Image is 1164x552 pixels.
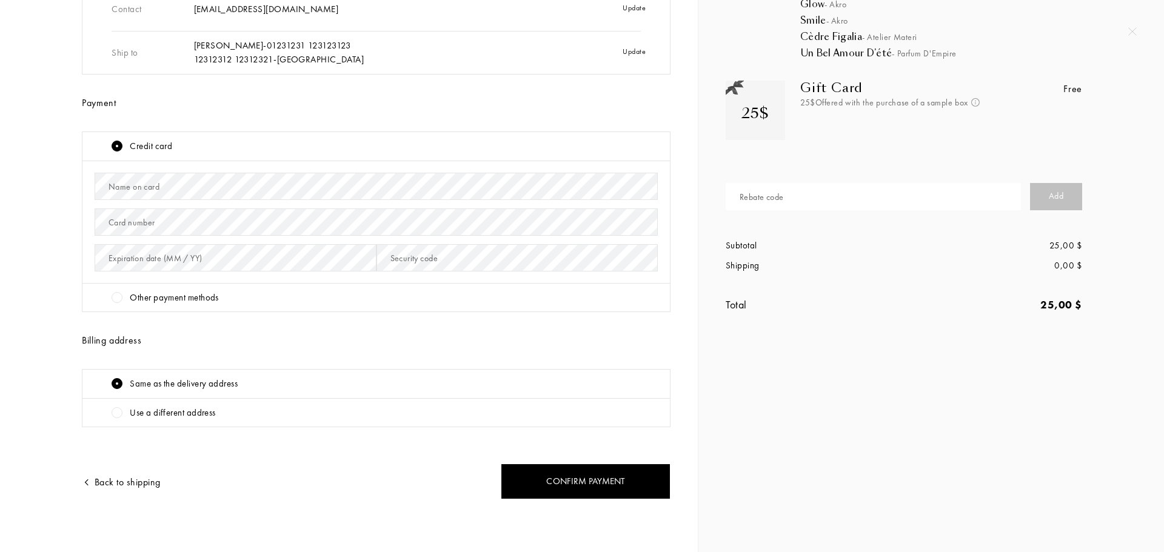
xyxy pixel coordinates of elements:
div: Same as the delivery address [130,377,238,391]
div: Name on card [109,181,159,193]
div: Back to shipping [82,475,161,490]
div: Rebate code [740,191,784,204]
div: [EMAIL_ADDRESS][DOMAIN_NAME] [194,2,576,16]
div: Credit card [130,139,172,153]
div: Shipping [726,259,904,273]
span: - Atelier Materi [862,32,917,42]
div: Update [576,39,658,67]
div: Expiration date (MM / YY) [109,252,202,265]
div: Un Bel Amour D’été [800,47,1112,59]
span: - Parfum d'Empire [892,48,957,59]
div: Ship to [112,39,193,67]
div: Smile [800,15,1112,27]
div: 25,00 $ [904,239,1082,253]
div: Cèdre Figalia [800,31,1112,43]
div: Security code [390,252,438,265]
div: Use a different address [130,406,215,420]
div: Add [1030,183,1082,210]
div: 0,00 $ [904,259,1082,273]
div: [PERSON_NAME] - 01231231 123123123 12312312 12312321 - [GEOGRAPHIC_DATA] [194,39,576,66]
div: 25$ [741,102,769,124]
div: Payment [82,96,671,110]
img: quit_onboard.svg [1128,27,1137,36]
span: - Akro [826,15,848,26]
div: Subtotal [726,239,904,253]
div: Free [1063,82,1082,96]
img: gift_n.png [726,81,744,96]
div: Gift Card [800,81,993,95]
div: Confirm payment [501,464,671,499]
div: Card number [109,216,155,229]
img: info_voucher.png [971,98,980,107]
div: 25,00 $ [904,296,1082,313]
img: arrow.png [82,477,92,487]
div: Total [726,296,904,313]
div: Billing address [82,333,671,348]
div: Other payment methods [130,291,218,305]
div: 25$ Offered with the purchase of a sample box [800,96,993,109]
